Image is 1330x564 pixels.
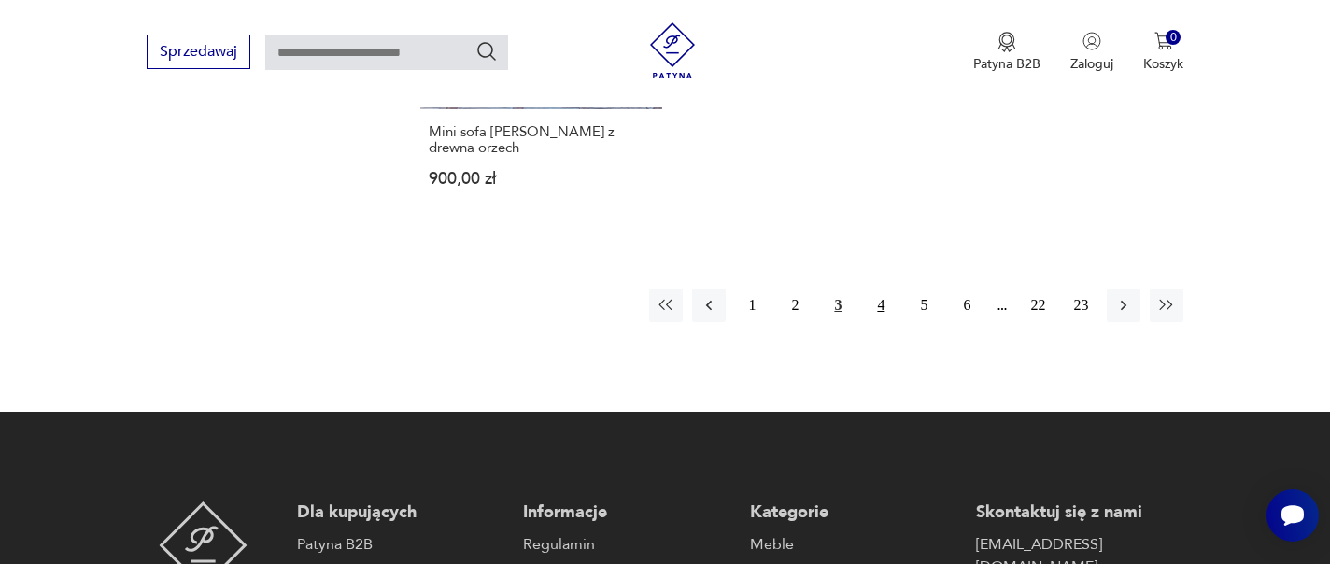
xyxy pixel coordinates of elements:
img: Ikona koszyka [1154,32,1173,50]
img: Ikona medalu [997,32,1016,52]
button: 6 [950,289,983,322]
p: Zaloguj [1070,55,1113,73]
p: 900,00 zł [429,171,654,187]
button: Sprzedawaj [147,35,250,69]
p: Kategorie [750,501,957,524]
button: 1 [735,289,769,322]
p: Koszyk [1143,55,1183,73]
a: Meble [750,533,957,556]
img: Ikonka użytkownika [1082,32,1101,50]
button: 0Koszyk [1143,32,1183,73]
h3: Mini sofa [PERSON_NAME] z drewna orzech [429,124,654,156]
iframe: Smartsupp widget button [1266,489,1319,542]
a: Regulamin [523,533,730,556]
button: 5 [907,289,941,322]
div: 0 [1166,30,1181,46]
a: Ikona medaluPatyna B2B [973,32,1040,73]
button: Zaloguj [1070,32,1113,73]
p: Informacje [523,501,730,524]
a: Sprzedawaj [147,47,250,60]
p: Patyna B2B [973,55,1040,73]
button: 4 [864,289,898,322]
button: Szukaj [475,40,498,63]
button: 23 [1064,289,1097,322]
button: 3 [821,289,855,322]
a: Patyna B2B [297,533,504,556]
button: Patyna B2B [973,32,1040,73]
img: Patyna - sklep z meblami i dekoracjami vintage [644,22,700,78]
p: Dla kupujących [297,501,504,524]
p: Skontaktuj się z nami [976,501,1183,524]
button: 2 [778,289,812,322]
button: 22 [1021,289,1054,322]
